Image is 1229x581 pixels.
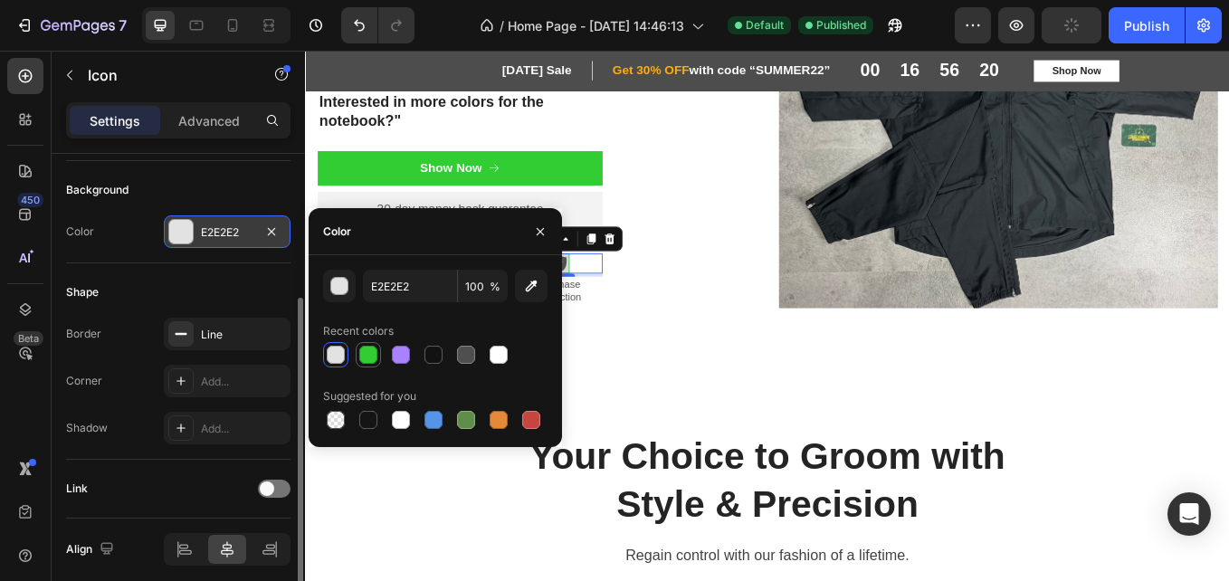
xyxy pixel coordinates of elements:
[363,270,457,302] input: Eg: FFFFFF
[201,421,286,437] div: Add...
[66,326,101,342] div: Border
[1109,7,1185,43] button: Publish
[699,11,722,36] div: 16
[66,538,118,562] div: Align
[66,182,129,198] div: Background
[90,111,140,130] p: Settings
[305,51,1229,581] iframe: Design area
[323,224,351,240] div: Color
[361,14,452,30] span: Get 30% OFF
[341,7,414,43] div: Undo/Redo
[746,17,784,33] span: Default
[214,449,872,562] p: Your Choice to Groom with Style & Precision
[361,14,617,33] p: with code “SUMMER22”
[201,374,286,390] div: Add...
[66,284,99,300] div: Shape
[7,7,135,43] button: 7
[1167,492,1211,536] div: Open Intercom Messenger
[88,64,242,86] p: Icon
[201,224,253,241] div: E2E2E2
[119,14,127,36] p: 7
[17,193,43,207] div: 450
[66,420,108,436] div: Shadow
[1124,16,1169,35] div: Publish
[816,17,866,33] span: Published
[878,14,936,33] div: Shop Now
[508,16,684,35] span: Home Page - [DATE] 14:46:13
[14,331,43,346] div: Beta
[66,224,94,240] div: Color
[323,323,394,339] div: Recent colors
[231,14,334,33] p: [DATE] Sale
[66,481,88,497] div: Link
[653,11,676,36] div: 00
[792,11,815,36] div: 20
[746,11,769,36] div: 56
[323,388,416,405] div: Suggested for you
[856,11,957,36] button: Shop Now
[490,279,500,295] span: %
[201,327,286,343] div: Line
[66,373,102,389] div: Corner
[500,16,504,35] span: /
[178,111,240,130] p: Advanced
